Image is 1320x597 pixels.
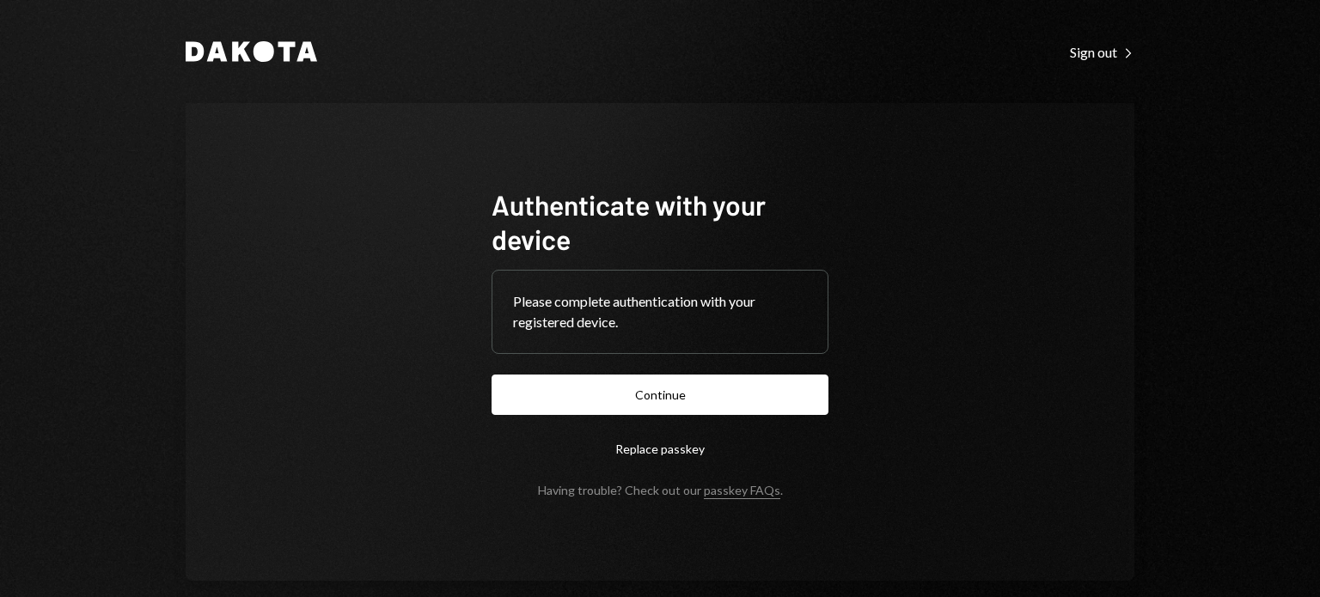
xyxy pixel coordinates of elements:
button: Continue [492,375,828,415]
div: Sign out [1070,44,1134,61]
button: Replace passkey [492,429,828,469]
div: Please complete authentication with your registered device. [513,291,807,332]
a: passkey FAQs [704,483,780,499]
a: Sign out [1070,42,1134,61]
div: Having trouble? Check out our . [538,483,783,497]
h1: Authenticate with your device [492,187,828,256]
